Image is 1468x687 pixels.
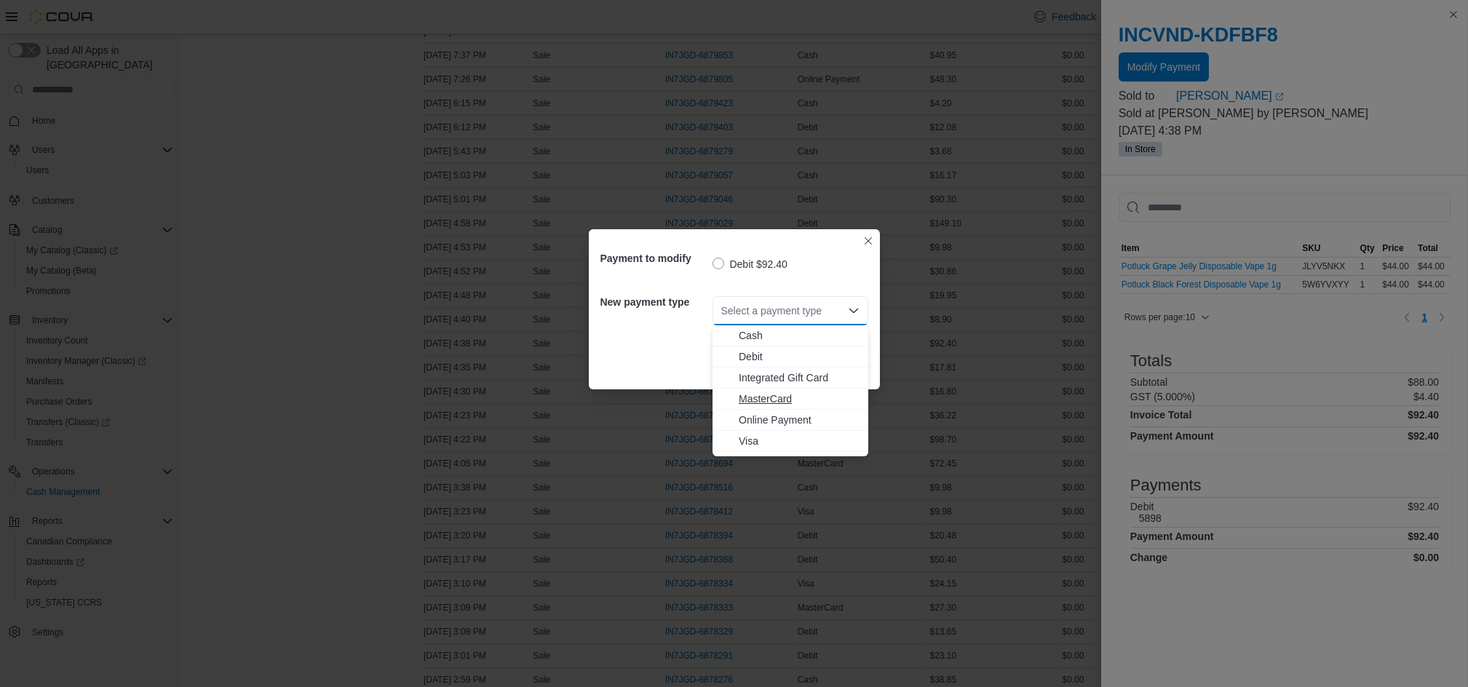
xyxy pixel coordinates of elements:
[739,413,860,427] span: Online Payment
[600,244,710,273] h5: Payment to modify
[713,255,787,273] label: Debit $92.40
[713,389,868,410] button: MasterCard
[739,328,860,343] span: Cash
[721,302,723,319] input: Accessible screen reader label
[848,305,860,317] button: Close list of options
[713,325,868,452] div: Choose from the following options
[713,368,868,389] button: Integrated Gift Card
[739,349,860,364] span: Debit
[739,392,860,406] span: MasterCard
[739,434,860,448] span: Visa
[713,346,868,368] button: Debit
[739,370,860,385] span: Integrated Gift Card
[600,287,710,317] h5: New payment type
[713,325,868,346] button: Cash
[713,410,868,431] button: Online Payment
[860,232,877,250] button: Closes this modal window
[713,431,868,452] button: Visa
